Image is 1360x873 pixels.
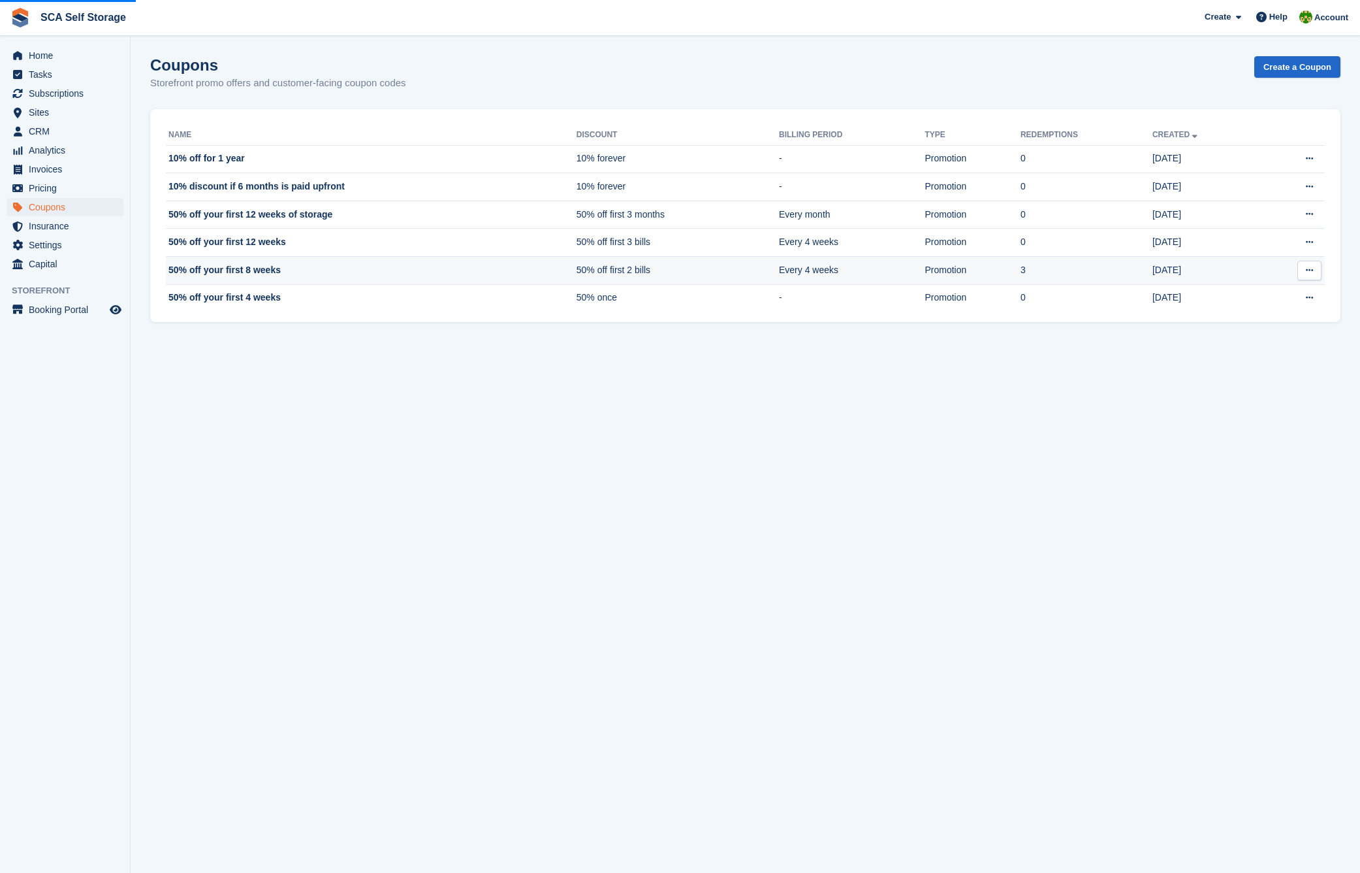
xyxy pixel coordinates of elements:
td: 0 [1020,145,1152,173]
span: Pricing [29,179,107,197]
span: Home [29,46,107,65]
td: 0 [1020,229,1152,257]
td: - [779,284,925,312]
td: 0 [1020,173,1152,201]
th: Name [166,125,577,146]
td: 50% off first 3 months [577,201,779,229]
a: menu [7,46,123,65]
td: 3 [1020,257,1152,285]
p: Storefront promo offers and customer-facing coupon codes [150,76,406,91]
td: Every month [779,201,925,229]
a: menu [7,198,123,216]
td: 50% off your first 12 weeks of storage [166,201,577,229]
span: Create [1205,10,1231,24]
span: Booking Portal [29,301,107,319]
img: Sam Chapman [1299,10,1312,24]
a: menu [7,255,123,273]
a: SCA Self Storage [35,7,131,28]
td: 10% discount if 6 months is paid upfront [166,173,577,201]
span: Capital [29,255,107,273]
th: Type [925,125,1020,146]
th: Discount [577,125,779,146]
span: CRM [29,122,107,140]
a: menu [7,122,123,140]
a: Preview store [108,302,123,318]
span: Sites [29,103,107,122]
a: menu [7,103,123,122]
a: Create a Coupon [1254,56,1340,78]
span: Storefront [12,284,130,297]
td: Promotion [925,284,1020,312]
td: 0 [1020,284,1152,312]
th: Redemptions [1020,125,1152,146]
h1: Coupons [150,56,406,74]
span: Coupons [29,198,107,216]
td: [DATE] [1152,284,1262,312]
a: menu [7,179,123,197]
td: 50% once [577,284,779,312]
a: menu [7,160,123,178]
a: menu [7,65,123,84]
td: 50% off your first 8 weeks [166,257,577,285]
span: Settings [29,236,107,254]
td: 50% off your first 12 weeks [166,229,577,257]
img: stora-icon-8386f47178a22dfd0bd8f6a31ec36ba5ce8667c1dd55bd0f319d3a0aa187defe.svg [10,8,30,27]
td: 0 [1020,201,1152,229]
td: [DATE] [1152,173,1262,201]
span: Invoices [29,160,107,178]
td: - [779,173,925,201]
th: Billing Period [779,125,925,146]
td: Promotion [925,201,1020,229]
a: Created [1152,130,1200,139]
td: 10% forever [577,173,779,201]
td: Every 4 weeks [779,229,925,257]
td: [DATE] [1152,201,1262,229]
td: [DATE] [1152,229,1262,257]
a: menu [7,236,123,254]
a: menu [7,141,123,159]
td: 50% off first 2 bills [577,257,779,285]
td: [DATE] [1152,145,1262,173]
a: menu [7,301,123,319]
td: [DATE] [1152,257,1262,285]
td: Promotion [925,257,1020,285]
span: Tasks [29,65,107,84]
td: 50% off your first 4 weeks [166,284,577,312]
span: Insurance [29,217,107,235]
a: menu [7,217,123,235]
span: Analytics [29,141,107,159]
td: Every 4 weeks [779,257,925,285]
td: 10% forever [577,145,779,173]
a: menu [7,84,123,103]
td: Promotion [925,145,1020,173]
td: Promotion [925,229,1020,257]
td: Promotion [925,173,1020,201]
span: Account [1314,11,1348,24]
td: 10% off for 1 year [166,145,577,173]
span: Help [1269,10,1288,24]
td: - [779,145,925,173]
td: 50% off first 3 bills [577,229,779,257]
span: Subscriptions [29,84,107,103]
